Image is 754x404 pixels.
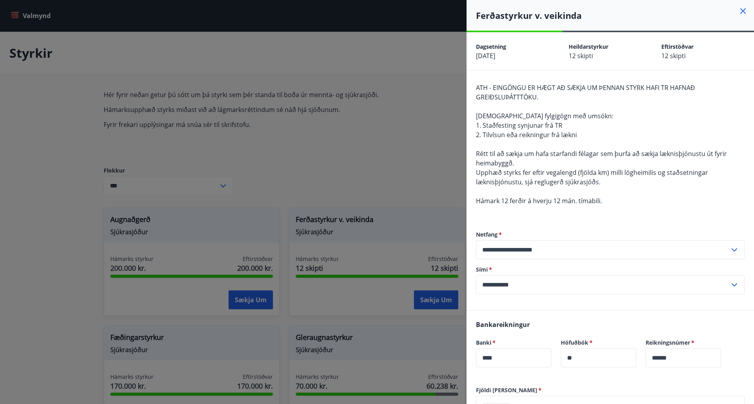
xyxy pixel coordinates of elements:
label: Sími [476,266,745,274]
span: Eftirstöðvar [661,43,694,50]
label: Reikningsnúmer [646,339,721,347]
span: Bankareikningur [476,320,530,329]
span: Hámark 12 ferðir á hverju 12 mán. tímabili. [476,196,602,205]
span: 1. Staðfesting synjunar frá TR [476,121,562,130]
span: Dagsetning [476,43,506,50]
span: ATH - EINGÖNGU ER HÆGT AÐ SÆKJA UM ÞENNAN STYRK HAFI TR HAFNAÐ GREIÐSLUÞÁTTTÖKU. [476,83,695,101]
label: Banki [476,339,551,347]
span: 12 skipti [661,51,686,60]
span: [DATE] [476,51,495,60]
h4: Ferðastyrkur v. veikinda [476,9,754,21]
label: Fjöldi [PERSON_NAME] [476,386,745,394]
span: Upphæð styrks fer eftir vegalengd (fjölda km) milli lögheimilis og staðsetningar læknisþjónustu, ... [476,168,708,186]
span: Heildarstyrkur [569,43,608,50]
label: Höfuðbók [561,339,636,347]
span: 12 skipti [569,51,593,60]
label: Netfang [476,231,745,239]
span: Rétt til að sækja um hafa starfandi félagar sem þurfa að sækja læknisþjónustu út fyrir heimabyggð. [476,149,727,167]
span: 2. Tilvísun eða reikningur frá lækni [476,130,577,139]
span: [DEMOGRAPHIC_DATA] fylgigögn með umsókn: [476,112,613,120]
